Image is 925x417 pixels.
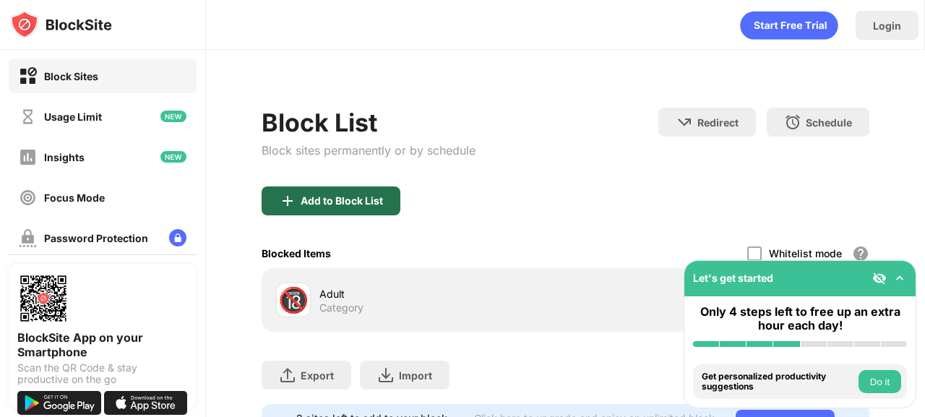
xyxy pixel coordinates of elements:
[10,10,112,39] img: logo-blocksite.svg
[262,247,331,259] div: Blocked Items
[740,11,838,40] div: animation
[806,116,852,129] div: Schedule
[693,305,907,332] div: Only 4 steps left to free up an extra hour each day!
[892,271,907,285] img: omni-setup-toggle.svg
[17,362,188,385] div: Scan the QR Code & stay productive on the go
[44,232,148,244] div: Password Protection
[19,189,37,207] img: focus-off.svg
[262,143,476,158] div: Block sites permanently or by schedule
[19,108,37,126] img: time-usage-off.svg
[319,286,566,301] div: Adult
[301,369,334,382] div: Export
[399,369,432,382] div: Import
[17,330,188,359] div: BlockSite App on your Smartphone
[44,151,85,163] div: Insights
[702,371,855,392] div: Get personalized productivity suggestions
[17,391,101,415] img: get-it-on-google-play.svg
[301,195,383,207] div: Add to Block List
[160,151,186,163] img: new-icon.svg
[873,20,901,32] div: Login
[19,229,37,247] img: password-protection-off.svg
[872,271,887,285] img: eye-not-visible.svg
[44,70,98,82] div: Block Sites
[44,192,105,204] div: Focus Mode
[44,111,102,123] div: Usage Limit
[19,148,37,166] img: insights-off.svg
[278,285,309,315] div: 🔞
[859,370,901,393] button: Do it
[104,391,188,415] img: download-on-the-app-store.svg
[19,67,37,85] img: block-on.svg
[17,272,69,324] img: options-page-qr-code.png
[769,247,842,259] div: Whitelist mode
[169,229,186,246] img: lock-menu.svg
[693,272,773,284] div: Let's get started
[697,116,739,129] div: Redirect
[262,108,476,137] div: Block List
[160,111,186,122] img: new-icon.svg
[319,301,363,314] div: Category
